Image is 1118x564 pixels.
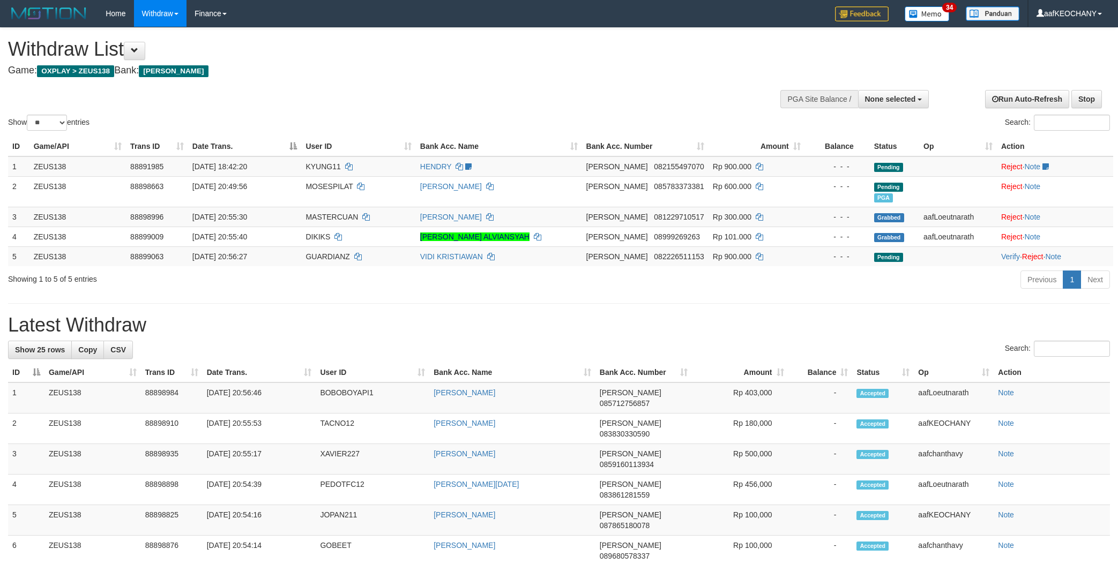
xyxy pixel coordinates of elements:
img: MOTION_logo.png [8,5,90,21]
th: Amount: activate to sort column ascending [709,137,805,156]
a: Note [998,449,1014,458]
td: 88898935 [141,444,203,475]
span: Show 25 rows [15,345,65,354]
span: Accepted [856,480,889,490]
a: 1 [1063,270,1081,289]
span: [PERSON_NAME] [600,480,661,488]
span: Copy [78,345,97,354]
th: Game/API: activate to sort column ascending [29,137,126,156]
h1: Latest Withdraw [8,314,1110,336]
a: Next [1080,270,1110,289]
td: ZEUS138 [29,156,126,177]
td: ZEUS138 [44,475,141,505]
td: Rp 180,000 [692,413,788,444]
td: ZEUS138 [44,382,141,413]
div: - - - [809,212,866,222]
td: · [997,156,1113,177]
td: 88898910 [141,413,203,444]
span: Rp 900.000 [713,252,751,261]
td: aafchanthavy [914,444,994,475]
td: · [997,227,1113,246]
a: Note [998,510,1014,519]
a: CSV [103,341,133,359]
a: [PERSON_NAME] [420,213,482,221]
a: Note [1024,162,1040,171]
span: Accepted [856,542,889,551]
span: Pending [874,183,903,192]
span: Rp 900.000 [713,162,751,171]
span: OXPLAY > ZEUS138 [37,65,114,77]
td: 88898825 [141,505,203,536]
span: 88898996 [130,213,163,221]
a: VIDI KRISTIAWAN [420,252,483,261]
div: PGA Site Balance / [780,90,858,108]
th: Bank Acc. Name: activate to sort column ascending [416,137,582,156]
span: 88898663 [130,182,163,191]
span: Copy 085712756857 to clipboard [600,399,650,408]
th: Game/API: activate to sort column ascending [44,363,141,382]
th: Action [997,137,1113,156]
a: Note [998,419,1014,427]
span: [PERSON_NAME] [600,419,661,427]
a: Show 25 rows [8,341,72,359]
span: [PERSON_NAME] [586,162,648,171]
th: ID: activate to sort column descending [8,363,44,382]
td: · [997,176,1113,207]
th: Op: activate to sort column ascending [919,137,997,156]
a: [PERSON_NAME] [434,510,495,519]
span: CSV [110,345,126,354]
td: [DATE] 20:56:46 [203,382,316,413]
button: None selected [858,90,929,108]
span: MOSESPILAT [305,182,353,191]
th: Trans ID: activate to sort column ascending [141,363,203,382]
th: Status: activate to sort column ascending [852,363,914,382]
td: ZEUS138 [29,227,126,246]
div: - - - [809,161,866,172]
th: Balance [805,137,870,156]
span: Rp 300.000 [713,213,751,221]
img: Feedback.jpg [835,6,889,21]
label: Search: [1005,115,1110,131]
select: Showentries [27,115,67,131]
td: 2 [8,176,29,207]
td: TACNO12 [316,413,429,444]
span: [PERSON_NAME] [586,182,648,191]
a: Reject [1001,182,1023,191]
th: Status [870,137,919,156]
span: Pending [874,163,903,172]
span: DIKIKS [305,232,330,241]
td: ZEUS138 [44,505,141,536]
div: - - - [809,251,866,262]
span: Accepted [856,389,889,398]
span: [DATE] 20:55:40 [192,232,247,241]
td: Rp 403,000 [692,382,788,413]
a: Copy [71,341,104,359]
td: ZEUS138 [44,413,141,444]
a: Reject [1022,252,1044,261]
span: KYUNG11 [305,162,340,171]
span: Grabbed [874,233,904,242]
th: ID [8,137,29,156]
label: Show entries [8,115,90,131]
span: GUARDIANZ [305,252,349,261]
td: - [788,382,853,413]
td: ZEUS138 [29,176,126,207]
td: aafLoeutnarath [914,475,994,505]
a: [PERSON_NAME] [434,541,495,550]
td: - [788,505,853,536]
a: Note [1045,252,1061,261]
a: Note [998,541,1014,550]
span: Copy 081229710517 to clipboard [654,213,704,221]
a: Run Auto-Refresh [985,90,1069,108]
a: [PERSON_NAME] [434,388,495,397]
label: Search: [1005,341,1110,357]
span: [PERSON_NAME] [139,65,208,77]
span: [DATE] 20:56:27 [192,252,247,261]
td: aafKEOCHANY [914,413,994,444]
td: 3 [8,444,44,475]
span: MASTERCUAN [305,213,358,221]
th: Action [994,363,1110,382]
span: Copy 085783373381 to clipboard [654,182,704,191]
td: XAVIER227 [316,444,429,475]
a: [PERSON_NAME][DATE] [434,480,519,488]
